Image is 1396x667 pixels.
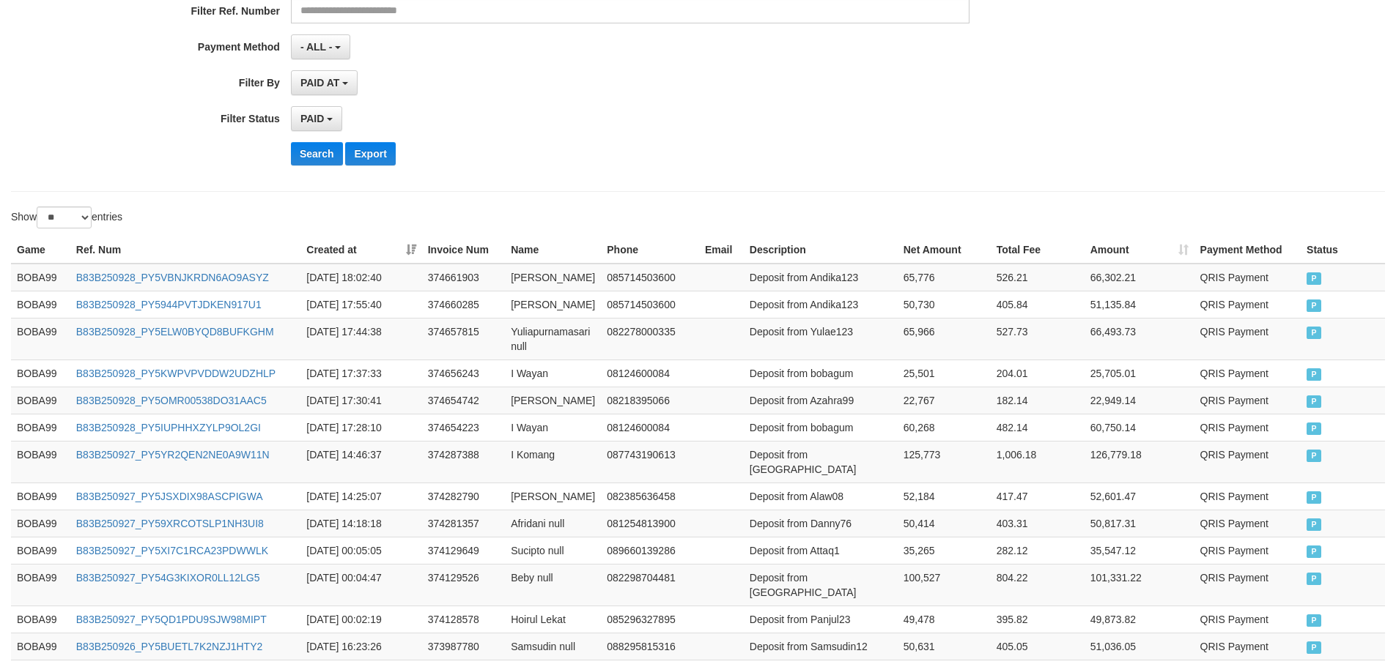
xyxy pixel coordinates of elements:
td: 08124600084 [601,414,699,441]
td: Deposit from [GEOGRAPHIC_DATA] [744,441,898,482]
span: PAID [1307,272,1321,285]
td: [DATE] 00:04:47 [300,564,421,605]
td: 50,414 [898,510,991,537]
td: 50,730 [898,291,991,318]
td: 25,705.01 [1085,359,1194,387]
td: 082278000335 [601,318,699,359]
th: Email [699,236,744,264]
td: 66,302.21 [1085,264,1194,291]
td: 60,268 [898,414,991,441]
td: 49,873.82 [1085,605,1194,633]
td: QRIS Payment [1194,387,1301,414]
td: 527.73 [991,318,1085,359]
td: QRIS Payment [1194,359,1301,387]
td: 373987780 [422,633,505,660]
td: 374660285 [422,291,505,318]
td: Deposit from Panjul23 [744,605,898,633]
td: Deposit from Samsudin12 [744,633,898,660]
span: PAID [1307,641,1321,654]
th: Phone [601,236,699,264]
td: Deposit from Andika123 [744,291,898,318]
td: 374657815 [422,318,505,359]
td: 65,966 [898,318,991,359]
span: PAID AT [300,77,339,89]
td: 417.47 [991,482,1085,510]
td: 35,265 [898,537,991,564]
td: QRIS Payment [1194,537,1301,564]
td: 374287388 [422,441,505,482]
td: 374656243 [422,359,505,387]
button: PAID [291,106,342,131]
td: 082298704481 [601,564,699,605]
td: 374654742 [422,387,505,414]
th: Status [1301,236,1385,264]
td: 374129526 [422,564,505,605]
td: 50,817.31 [1085,510,1194,537]
span: PAID [1307,422,1321,435]
td: QRIS Payment [1194,291,1301,318]
td: Sucipto null [505,537,601,564]
td: QRIS Payment [1194,482,1301,510]
td: Samsudin null [505,633,601,660]
span: PAID [1307,450,1321,462]
td: 282.12 [991,537,1085,564]
span: PAID [1307,395,1321,408]
td: Deposit from Azahra99 [744,387,898,414]
td: 126,779.18 [1085,441,1194,482]
td: [DATE] 17:55:40 [300,291,421,318]
td: 405.84 [991,291,1085,318]
span: PAID [1307,518,1321,531]
td: 085296327895 [601,605,699,633]
td: [DATE] 14:25:07 [300,482,421,510]
td: Hoirul Lekat [505,605,601,633]
td: 08218395066 [601,387,699,414]
td: I Komang [505,441,601,482]
td: 49,478 [898,605,991,633]
td: QRIS Payment [1194,318,1301,359]
td: 52,184 [898,482,991,510]
td: 085714503600 [601,264,699,291]
td: 482.14 [991,414,1085,441]
td: Deposit from bobagum [744,359,898,387]
td: [DATE] 14:46:37 [300,441,421,482]
td: 125,773 [898,441,991,482]
td: 081254813900 [601,510,699,537]
td: [PERSON_NAME] [505,264,601,291]
span: PAID [1307,327,1321,339]
td: 100,527 [898,564,991,605]
td: Afridani null [505,510,601,537]
td: 374129649 [422,537,505,564]
button: - ALL - [291,34,350,59]
td: 374128578 [422,605,505,633]
td: 085714503600 [601,291,699,318]
button: Search [291,142,343,165]
td: I Wayan [505,414,601,441]
td: Yuliapurnamasari null [505,318,601,359]
td: QRIS Payment [1194,441,1301,482]
td: QRIS Payment [1194,633,1301,660]
td: 60,750.14 [1085,414,1194,441]
td: 50,631 [898,633,991,660]
td: 52,601.47 [1085,482,1194,510]
th: Created at: activate to sort column ascending [300,236,421,264]
td: 65,776 [898,264,991,291]
td: [DATE] 14:18:18 [300,510,421,537]
td: 182.14 [991,387,1085,414]
span: PAID [1307,573,1321,585]
td: Deposit from Andika123 [744,264,898,291]
th: Invoice Num [422,236,505,264]
td: Deposit from Alaw08 [744,482,898,510]
td: QRIS Payment [1194,414,1301,441]
th: Total Fee [991,236,1085,264]
span: - ALL - [300,41,333,53]
td: Deposit from Yulae123 [744,318,898,359]
td: 1,006.18 [991,441,1085,482]
span: PAID [1307,491,1321,504]
td: Beby null [505,564,601,605]
td: 51,036.05 [1085,633,1194,660]
th: Amount: activate to sort column ascending [1085,236,1194,264]
td: [DATE] 00:05:05 [300,537,421,564]
button: Export [345,142,395,165]
td: [DATE] 17:44:38 [300,318,421,359]
span: PAID [1307,545,1321,558]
